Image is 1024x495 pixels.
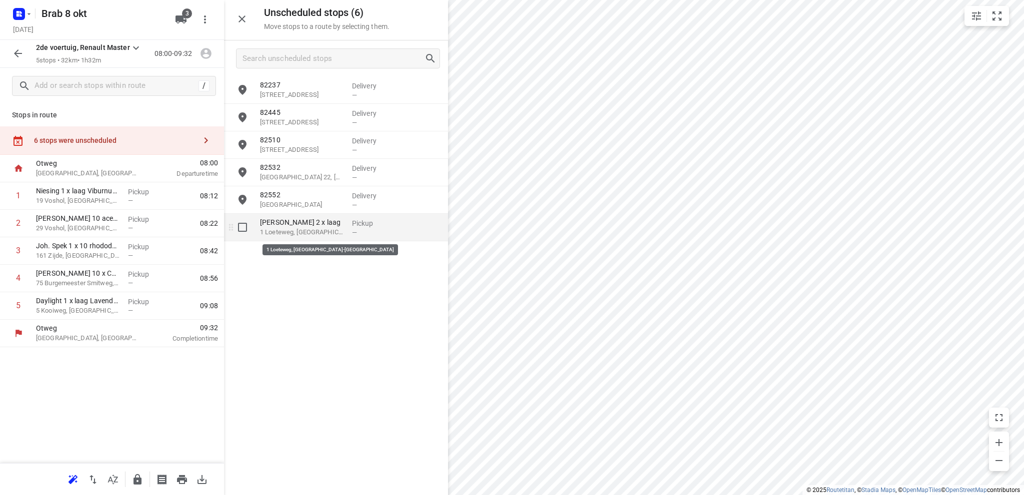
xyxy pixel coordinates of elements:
[128,224,133,232] span: —
[964,6,1009,26] div: small contained button group
[200,218,218,228] span: 08:22
[152,158,218,168] span: 08:00
[34,136,196,144] div: 6 stops were unscheduled
[260,190,344,200] p: 82552
[352,146,357,154] span: —
[63,474,83,484] span: Reoptimize route
[128,307,133,314] span: —
[352,191,389,201] p: Delivery
[260,227,344,237] p: 1 Loeteweg, [GEOGRAPHIC_DATA]-[GEOGRAPHIC_DATA]
[36,268,120,278] p: D. Timmermans 10 x Cotinus royal pruple
[352,174,357,181] span: —
[36,241,120,251] p: Joh. Spek 1 x 10 rhododendron
[128,269,165,279] p: Pickup
[16,246,20,255] div: 3
[128,187,165,197] p: Pickup
[36,56,142,65] p: 5 stops • 32km • 1h32m
[861,487,895,494] a: Stadia Maps
[195,9,215,29] button: More
[152,323,218,333] span: 09:32
[154,48,196,59] p: 08:00-09:32
[264,22,389,30] p: Move stops to a route by selecting them.
[83,474,103,484] span: Reverse route
[260,135,344,145] p: 82510
[36,42,130,53] p: 2de voertuig, Renault Master
[128,252,133,259] span: —
[260,145,344,155] p: Graafdijk West 13, Molenaarsgraaf
[127,470,147,490] button: Lock route
[260,162,344,172] p: 82532
[128,242,165,252] p: Pickup
[128,297,165,307] p: Pickup
[232,217,252,237] span: Select
[152,169,218,179] p: Departure time
[36,323,140,333] p: Otweg
[260,117,344,127] p: Landpoortstraat 10a, Geervliet
[352,119,357,126] span: —
[171,9,191,29] button: 3
[103,474,123,484] span: Sort by time window
[16,218,20,228] div: 2
[232,9,252,29] button: Close
[36,158,140,168] p: Otweg
[224,76,448,494] div: grid
[34,78,198,94] input: Add or search stops within route
[352,136,389,146] p: Delivery
[36,278,120,288] p: 75 Burgemeester Smitweg, Hazerswoude-Dorp
[260,172,344,182] p: Buitenhaven 22, Nieuwpoort
[260,107,344,117] p: 82445
[12,110,212,120] p: Stops in route
[352,163,389,173] p: Delivery
[36,196,120,206] p: 19 Voshol, [GEOGRAPHIC_DATA]
[260,90,344,100] p: 13 Gladiolenlaan, Rozenburg
[987,6,1007,26] button: Fit zoom
[352,108,389,118] p: Delivery
[902,487,941,494] a: OpenMapTiles
[152,334,218,344] p: Completion time
[36,306,120,316] p: 5 Kooiweg, [GEOGRAPHIC_DATA]
[826,487,854,494] a: Routetitan
[16,191,20,200] div: 1
[260,217,344,227] p: [PERSON_NAME] 2 x laag
[9,23,37,35] h5: Project date
[242,51,424,66] input: Search unscheduled stops
[200,301,218,311] span: 09:08
[36,168,140,178] p: [GEOGRAPHIC_DATA], [GEOGRAPHIC_DATA]
[128,279,133,287] span: —
[192,474,212,484] span: Download route
[352,91,357,99] span: —
[128,197,133,204] span: —
[352,81,389,91] p: Delivery
[424,52,439,64] div: Search
[152,474,172,484] span: Print shipping labels
[200,191,218,201] span: 08:12
[806,487,1020,494] li: © 2025 , © , © © contributors
[352,229,357,236] span: —
[352,201,357,209] span: —
[128,214,165,224] p: Pickup
[16,301,20,310] div: 5
[182,8,192,18] span: 3
[945,487,987,494] a: OpenStreetMap
[352,218,389,228] p: Pickup
[36,223,120,233] p: 29 Voshol, [GEOGRAPHIC_DATA]
[36,296,120,306] p: Daylight 1 x laag Lavendel Hidcote
[198,80,209,91] div: /
[264,7,389,18] h5: Unscheduled stops ( 6 )
[172,474,192,484] span: Print route
[260,200,344,210] p: 59A Blokweerweg, Alblasserdam
[36,186,120,196] p: Niesing 1 x laag Viburnum davidii
[36,333,140,343] p: [GEOGRAPHIC_DATA], [GEOGRAPHIC_DATA]
[966,6,986,26] button: Map settings
[200,246,218,256] span: 08:42
[16,273,20,283] div: 4
[200,273,218,283] span: 08:56
[36,251,120,261] p: 161 Zijde, [GEOGRAPHIC_DATA]
[260,80,344,90] p: 82237
[196,48,216,58] span: Assign driver
[36,213,120,223] p: arend oudijk 10 acer garnet
[37,5,167,21] h5: Rename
